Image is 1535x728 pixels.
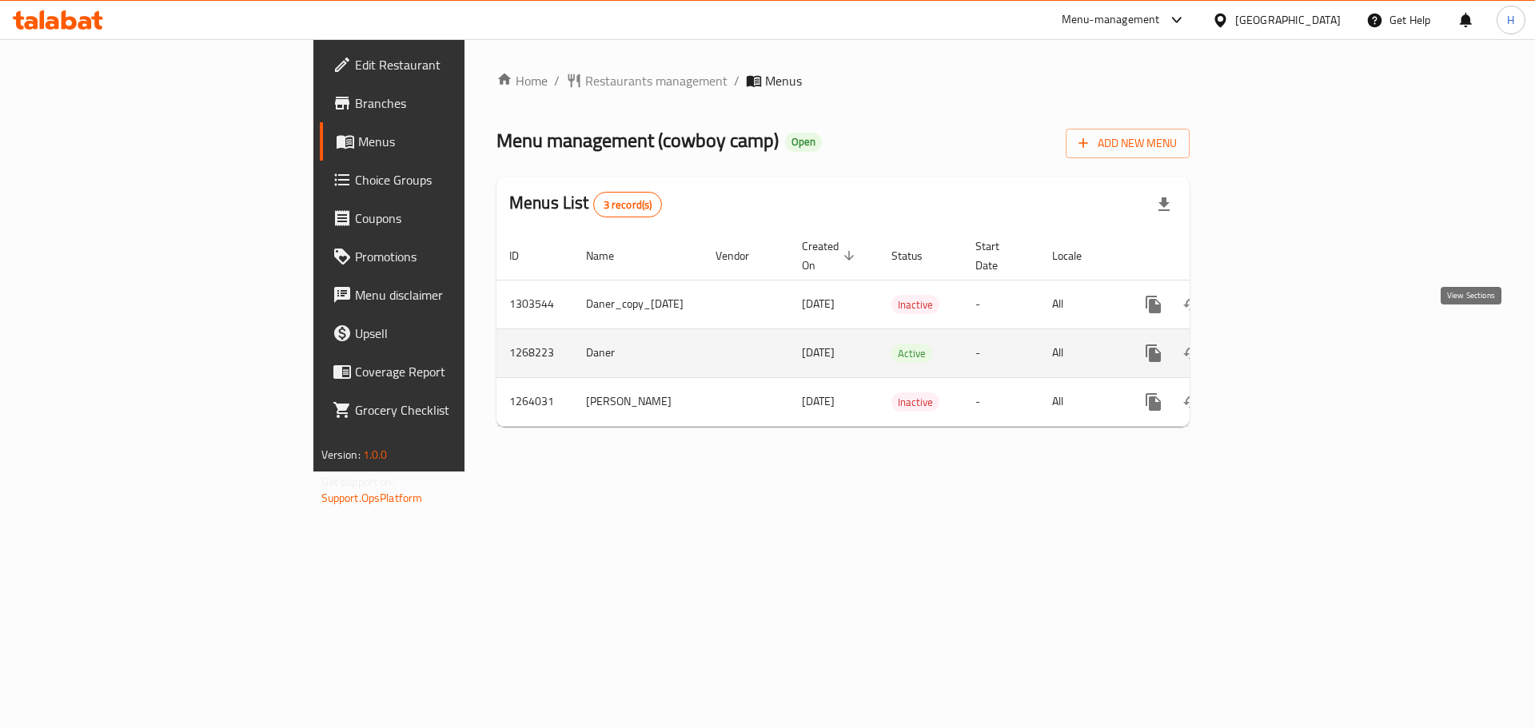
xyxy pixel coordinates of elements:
[320,122,570,161] a: Menus
[1173,383,1211,421] button: Change Status
[1052,246,1102,265] span: Locale
[586,246,635,265] span: Name
[1235,11,1341,29] div: [GEOGRAPHIC_DATA]
[496,232,1301,427] table: enhanced table
[566,71,728,90] a: Restaurants management
[765,71,802,90] span: Menus
[1066,129,1190,158] button: Add New Menu
[1145,185,1183,224] div: Export file
[320,161,570,199] a: Choice Groups
[891,295,939,314] div: Inactive
[802,293,835,314] span: [DATE]
[573,377,703,426] td: [PERSON_NAME]
[963,377,1039,426] td: -
[594,197,662,213] span: 3 record(s)
[355,324,557,343] span: Upsell
[1134,334,1173,372] button: more
[785,133,822,152] div: Open
[355,362,557,381] span: Coverage Report
[320,276,570,314] a: Menu disclaimer
[963,328,1039,377] td: -
[355,93,557,113] span: Branches
[355,170,557,189] span: Choice Groups
[1039,280,1122,328] td: All
[1134,285,1173,324] button: more
[802,342,835,363] span: [DATE]
[891,393,939,412] span: Inactive
[496,122,779,158] span: Menu management ( cowboy camp )
[1507,11,1514,29] span: H
[734,71,740,90] li: /
[320,391,570,429] a: Grocery Checklist
[509,246,540,265] span: ID
[1078,133,1177,153] span: Add New Menu
[355,285,557,304] span: Menu disclaimer
[891,296,939,314] span: Inactive
[320,46,570,84] a: Edit Restaurant
[496,71,1190,90] nav: breadcrumb
[716,246,770,265] span: Vendor
[358,132,557,151] span: Menus
[891,344,932,363] span: Active
[963,280,1039,328] td: -
[891,246,943,265] span: Status
[1039,377,1122,426] td: All
[320,314,570,352] a: Upsell
[802,391,835,412] span: [DATE]
[320,199,570,237] a: Coupons
[1173,334,1211,372] button: Change Status
[573,280,703,328] td: Daner_copy_[DATE]
[573,328,703,377] td: Daner
[355,209,557,228] span: Coupons
[802,237,859,275] span: Created On
[321,487,423,508] a: Support.OpsPlatform
[320,352,570,391] a: Coverage Report
[355,247,557,266] span: Promotions
[1122,232,1301,280] th: Actions
[320,237,570,276] a: Promotions
[1134,383,1173,421] button: more
[320,84,570,122] a: Branches
[585,71,728,90] span: Restaurants management
[509,191,662,217] h2: Menus List
[975,237,1020,275] span: Start Date
[785,135,822,149] span: Open
[593,192,663,217] div: Total records count
[355,55,557,74] span: Edit Restaurant
[1173,285,1211,324] button: Change Status
[1039,328,1122,377] td: All
[1062,10,1160,30] div: Menu-management
[355,400,557,420] span: Grocery Checklist
[321,444,361,465] span: Version:
[321,471,395,492] span: Get support on:
[891,344,932,363] div: Active
[363,444,388,465] span: 1.0.0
